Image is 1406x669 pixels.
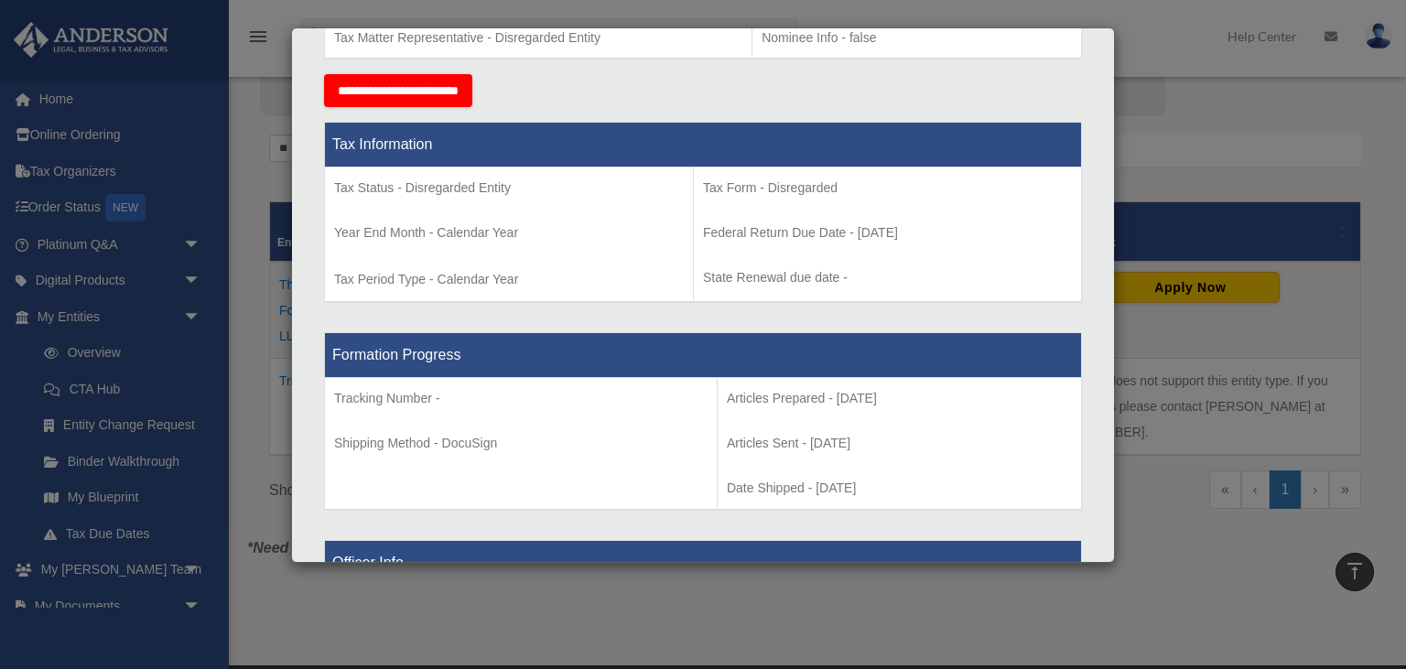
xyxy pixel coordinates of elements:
p: Date Shipped - [DATE] [727,477,1072,500]
p: Federal Return Due Date - [DATE] [703,221,1072,244]
th: Formation Progress [325,333,1082,378]
p: State Renewal due date - [703,266,1072,289]
p: Year End Month - Calendar Year [334,221,684,244]
p: Shipping Method - DocuSign [334,432,708,455]
th: Officer Info [325,540,1082,585]
p: Tax Form - Disregarded [703,177,1072,200]
p: Nominee Info - false [762,27,1072,49]
td: Tax Period Type - Calendar Year [325,167,694,303]
th: Tax Information [325,123,1082,167]
p: Tax Status - Disregarded Entity [334,177,684,200]
p: Articles Sent - [DATE] [727,432,1072,455]
p: Tracking Number - [334,387,708,410]
p: Tax Matter Representative - Disregarded Entity [334,27,742,49]
p: Articles Prepared - [DATE] [727,387,1072,410]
